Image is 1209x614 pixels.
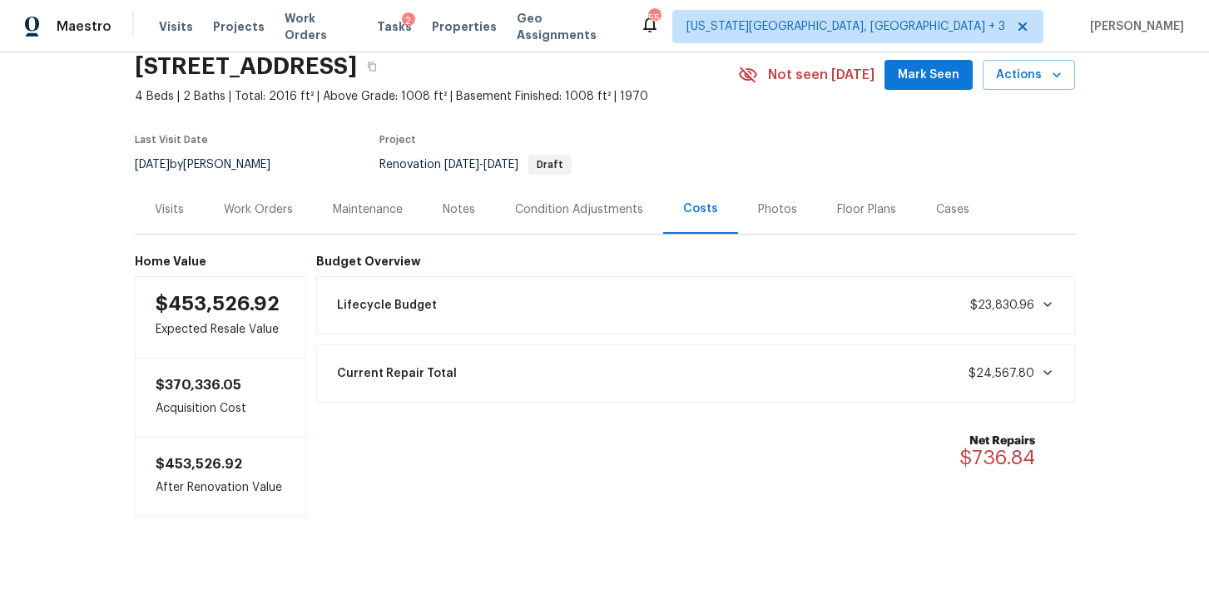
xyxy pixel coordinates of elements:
div: Work Orders [224,201,293,218]
span: [DATE] [444,159,479,171]
div: Notes [443,201,475,218]
h6: Home Value [135,255,307,268]
div: Condition Adjustments [515,201,643,218]
h6: Budget Overview [316,255,1075,268]
span: Actions [996,65,1062,86]
span: Current Repair Total [337,365,457,382]
div: Cases [936,201,969,218]
span: Properties [432,18,497,35]
button: Copy Address [357,52,387,82]
span: Projects [213,18,265,35]
span: Geo Assignments [517,10,620,43]
div: 55 [648,10,660,27]
span: Tasks [377,21,412,32]
span: [DATE] [135,159,170,171]
span: Visits [159,18,193,35]
div: Expected Resale Value [135,276,307,359]
div: Acquisition Cost [135,359,307,437]
button: Mark Seen [884,60,973,91]
span: - [444,159,518,171]
span: [DATE] [483,159,518,171]
div: Visits [155,201,184,218]
span: $23,830.96 [970,300,1034,311]
span: Lifecycle Budget [337,297,437,314]
div: 2 [402,12,415,29]
span: Not seen [DATE] [768,67,875,83]
span: [PERSON_NAME] [1083,18,1184,35]
span: Work Orders [285,10,357,43]
span: 4 Beds | 2 Baths | Total: 2016 ft² | Above Grade: 1008 ft² | Basement Finished: 1008 ft² | 1970 [135,88,738,105]
span: Maestro [57,18,111,35]
span: Mark Seen [898,65,959,86]
span: Renovation [379,159,572,171]
span: [US_STATE][GEOGRAPHIC_DATA], [GEOGRAPHIC_DATA] + 3 [686,18,1005,35]
span: $370,336.05 [156,379,241,392]
span: $453,526.92 [156,294,280,314]
span: $24,567.80 [969,368,1034,379]
button: Actions [983,60,1075,91]
div: Photos [758,201,797,218]
div: Costs [683,201,718,217]
b: Net Repairs [959,433,1035,449]
h2: [STREET_ADDRESS] [135,58,357,75]
span: Project [379,135,416,145]
span: Last Visit Date [135,135,208,145]
span: $453,526.92 [156,458,242,471]
span: $736.84 [959,448,1035,468]
span: Draft [530,160,570,170]
div: by [PERSON_NAME] [135,155,290,175]
div: After Renovation Value [135,437,307,517]
div: Maintenance [333,201,403,218]
div: Floor Plans [837,201,896,218]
